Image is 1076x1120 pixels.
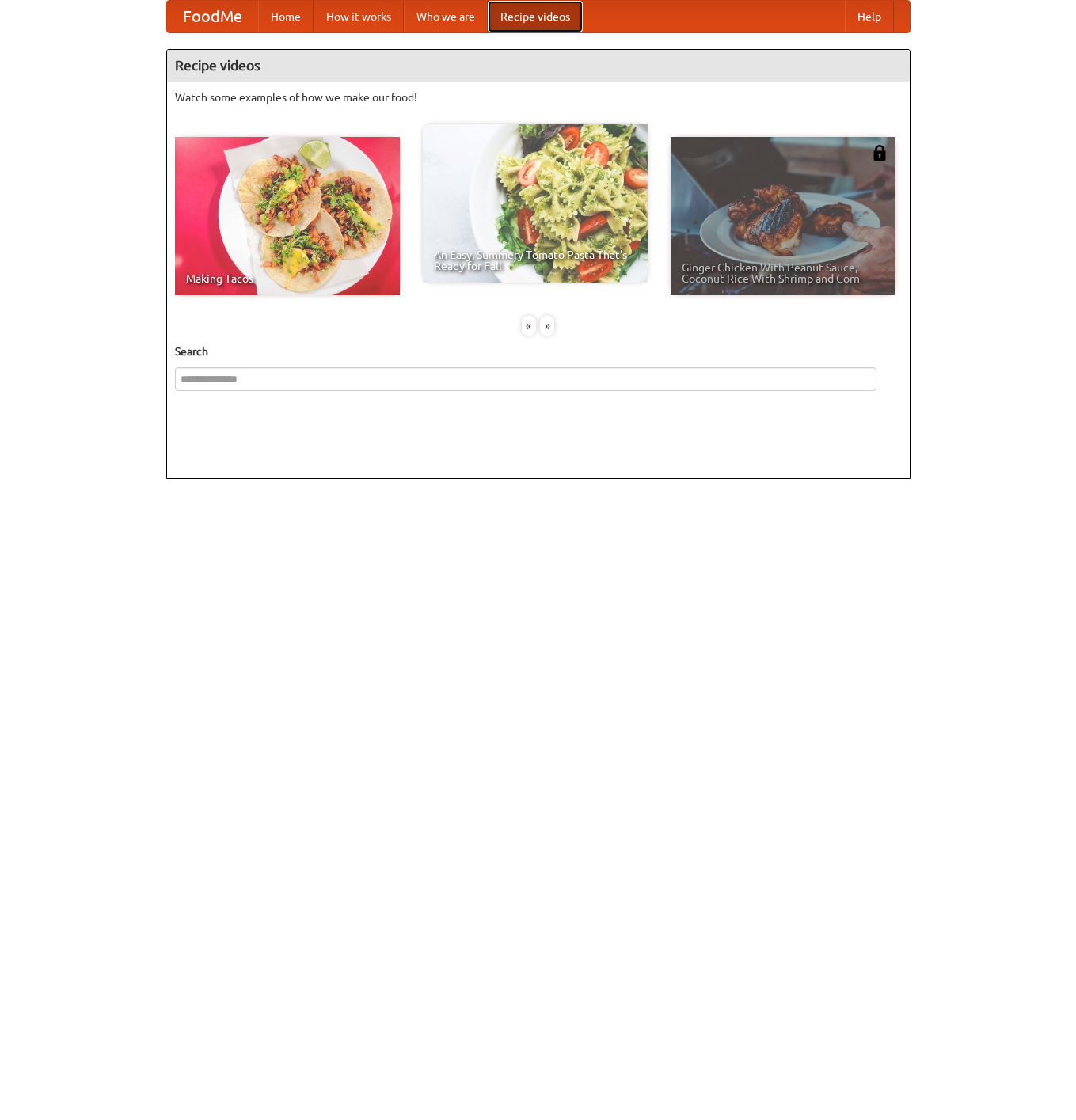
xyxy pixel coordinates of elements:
h5: Search [175,344,902,359]
a: FoodMe [167,1,258,32]
img: 483408.png [872,145,888,161]
span: Making Tacos [186,273,389,284]
a: Home [258,1,314,32]
a: Making Tacos [175,137,400,295]
a: An Easy, Summery Tomato Pasta That's Ready for Fall [423,124,648,283]
h4: Recipe videos [167,50,910,82]
a: How it works [314,1,404,32]
div: » [540,316,554,336]
a: Help [845,1,894,32]
a: Who we are [404,1,488,32]
p: Watch some examples of how we make our food! [175,89,902,105]
a: Recipe videos [488,1,583,32]
div: « [522,316,536,336]
span: An Easy, Summery Tomato Pasta That's Ready for Fall [434,249,637,271]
